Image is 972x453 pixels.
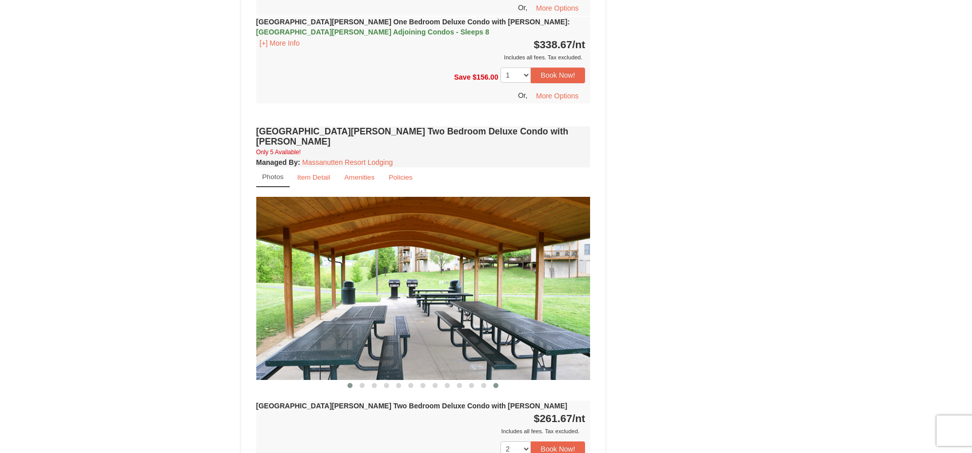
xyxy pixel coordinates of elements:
span: Managed By [256,158,298,166]
span: : [567,18,570,26]
button: More Options [529,1,585,16]
a: Item Detail [291,167,337,187]
small: Photos [262,173,284,181]
strong: [GEOGRAPHIC_DATA][PERSON_NAME] Two Bedroom Deluxe Condo with [PERSON_NAME] [256,402,567,410]
span: /nt [572,39,586,50]
small: Amenities [344,173,375,181]
button: More Options [529,88,585,103]
img: 18876286-149-155ff726.jpg [256,197,591,380]
strong: $261.67 [534,412,586,424]
span: /nt [572,412,586,424]
span: Save [454,73,471,81]
h4: [GEOGRAPHIC_DATA][PERSON_NAME] Two Bedroom Deluxe Condo with [PERSON_NAME] [256,126,591,147]
div: Includes all fees. Tax excluded. [256,426,586,436]
button: Book Now! [531,67,586,83]
small: Item Detail [297,173,330,181]
span: Or, [518,91,528,99]
a: Amenities [338,167,381,187]
strong: : [256,158,300,166]
small: Policies [388,173,412,181]
a: Policies [382,167,419,187]
button: [+] More Info [256,38,303,49]
span: Or, [518,4,528,12]
span: $338.67 [534,39,572,50]
div: Includes all fees. Tax excluded. [256,52,586,62]
a: Massanutten Resort Lodging [302,158,393,166]
span: $156.00 [473,73,498,81]
strong: [GEOGRAPHIC_DATA][PERSON_NAME] One Bedroom Deluxe Condo with [PERSON_NAME] [256,18,570,36]
span: [GEOGRAPHIC_DATA][PERSON_NAME] Adjoining Condos - Sleeps 8 [256,28,489,36]
small: Only 5 Available! [256,149,301,156]
a: Photos [256,167,290,187]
